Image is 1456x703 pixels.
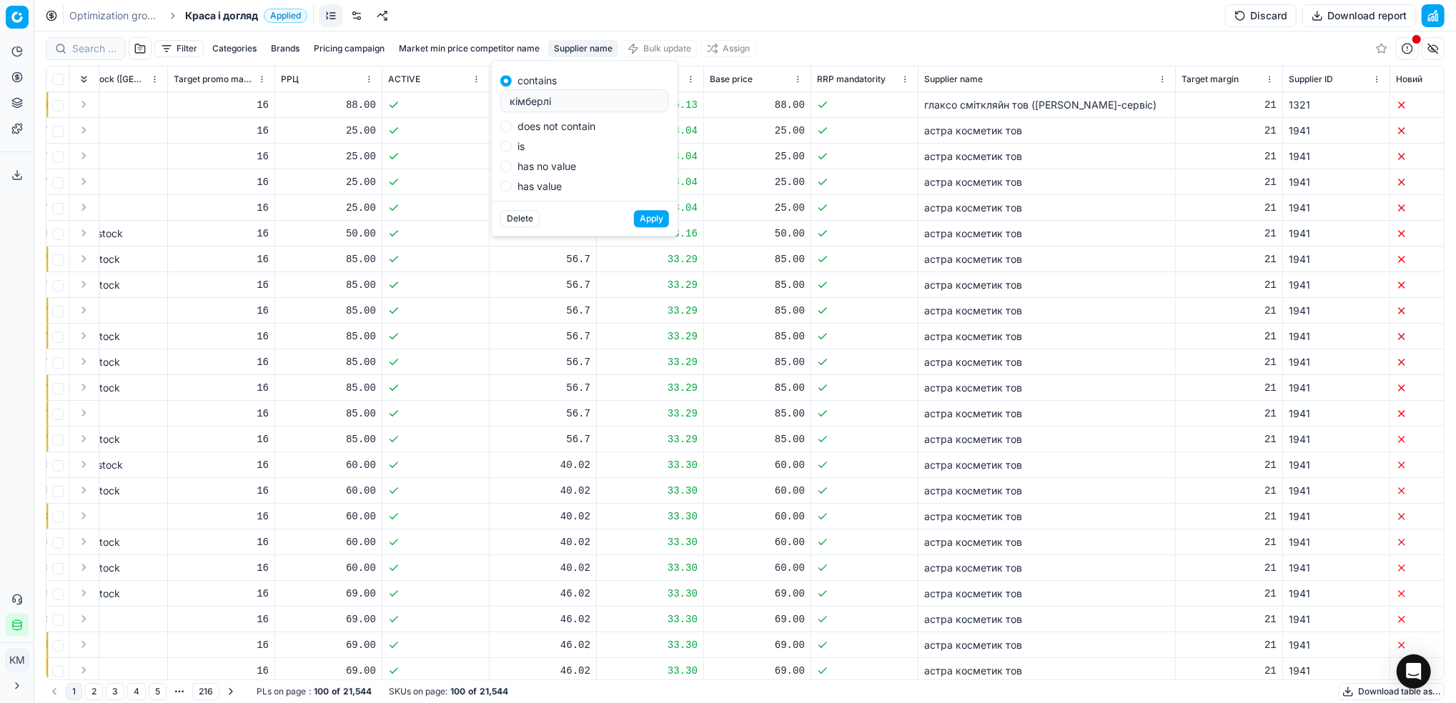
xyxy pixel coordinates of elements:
div: астра косметик тов [924,201,1169,215]
div: 21 [1182,407,1277,421]
div: 21 [1182,432,1277,447]
div: 85.00 [710,304,805,318]
div: астра косметик тов [924,664,1169,678]
label: has value [517,181,562,191]
div: 85.00 [710,407,805,421]
div: 16 [174,458,269,472]
div: 33.30 [603,664,698,678]
div: 21 [1182,226,1277,241]
div: 1941 [1289,201,1384,215]
span: Новий [1396,74,1422,85]
button: Market min price competitor name [393,40,545,57]
div: Aging stock [66,226,162,241]
span: Supplier ID [1289,74,1333,85]
button: Expand [75,430,92,447]
div: 16 [174,587,269,601]
div: 16 [174,381,269,395]
div: 21 [1182,304,1277,318]
div: Dead stock [66,278,162,292]
button: Expand [75,507,92,524]
div: 16 [174,124,269,138]
div: 56.7 [495,304,590,318]
div: 1321 [1289,98,1384,112]
button: Expand [75,404,92,422]
div: 85.00 [710,432,805,447]
strong: 21,544 [480,686,508,697]
div: 85.00 [281,407,376,421]
div: 1941 [1289,612,1384,627]
button: 2 [85,683,103,700]
div: 85.00 [281,432,376,447]
div: астра косметик тов [924,612,1169,627]
div: 25.00 [281,175,376,189]
div: 33.30 [603,612,698,627]
div: 21 [1182,484,1277,498]
span: Target promo margin [174,74,254,85]
div: 25.00 [710,201,805,215]
button: Expand [75,456,92,473]
div: 33.29 [603,252,698,266]
div: 21 [1182,561,1277,575]
div: 33.29 [603,278,698,292]
button: Expand [75,353,92,370]
div: астра косметик тов [924,484,1169,498]
button: Expand [75,379,92,396]
div: 33.29 [603,329,698,344]
div: 1941 [1289,535,1384,549]
div: 16 [174,535,269,549]
div: 60.00 [281,535,376,549]
div: 56.7 [495,381,590,395]
div: Dead stock [66,381,162,395]
div: 16 [174,201,269,215]
button: Expand [75,559,92,576]
div: 16 [174,355,269,369]
div: Dead stock [66,329,162,344]
div: 85.00 [710,355,805,369]
div: 25.00 [710,124,805,138]
div: 21 [1182,509,1277,524]
div: 85.00 [710,278,805,292]
div: 1941 [1289,407,1384,421]
button: Expand [75,121,92,139]
button: Expand [75,327,92,344]
div: астра косметик тов [924,535,1169,549]
div: Open Intercom Messenger [1397,654,1431,689]
button: Expand [75,250,92,267]
div: 85.00 [281,381,376,395]
div: 1941 [1289,355,1384,369]
div: 16 [174,226,269,241]
div: Dead stock [66,561,162,575]
div: 16 [174,561,269,575]
button: Expand [75,199,92,216]
div: 16 [174,484,269,498]
button: Expand [75,147,92,164]
div: 21 [1182,175,1277,189]
div: 25.00 [710,175,805,189]
div: 88.00 [281,98,376,112]
button: Expand [75,482,92,499]
button: Expand [75,533,92,550]
div: 69.00 [710,612,805,627]
label: contains [517,76,557,86]
div: 33.30 [603,458,698,472]
button: Categories [207,40,262,57]
div: астра косметик тов [924,278,1169,292]
div: астра косметик тов [924,252,1169,266]
div: 56.7 [495,407,590,421]
div: 21 [1182,587,1277,601]
span: Aging stock ([GEOGRAPHIC_DATA] дні без продажів) [66,74,147,85]
div: : [257,686,372,697]
div: Dead stock [66,355,162,369]
div: 16 [174,252,269,266]
div: 60.00 [710,509,805,524]
div: 85.00 [281,355,376,369]
div: 40.02 [495,484,590,498]
strong: of [332,686,340,697]
div: 60.00 [281,484,376,498]
span: ACTIVE [388,74,420,85]
div: 16 [174,664,269,678]
div: Dead stock [66,432,162,447]
div: 33.30 [603,587,698,601]
div: 50.00 [281,226,376,241]
div: 1941 [1289,124,1384,138]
